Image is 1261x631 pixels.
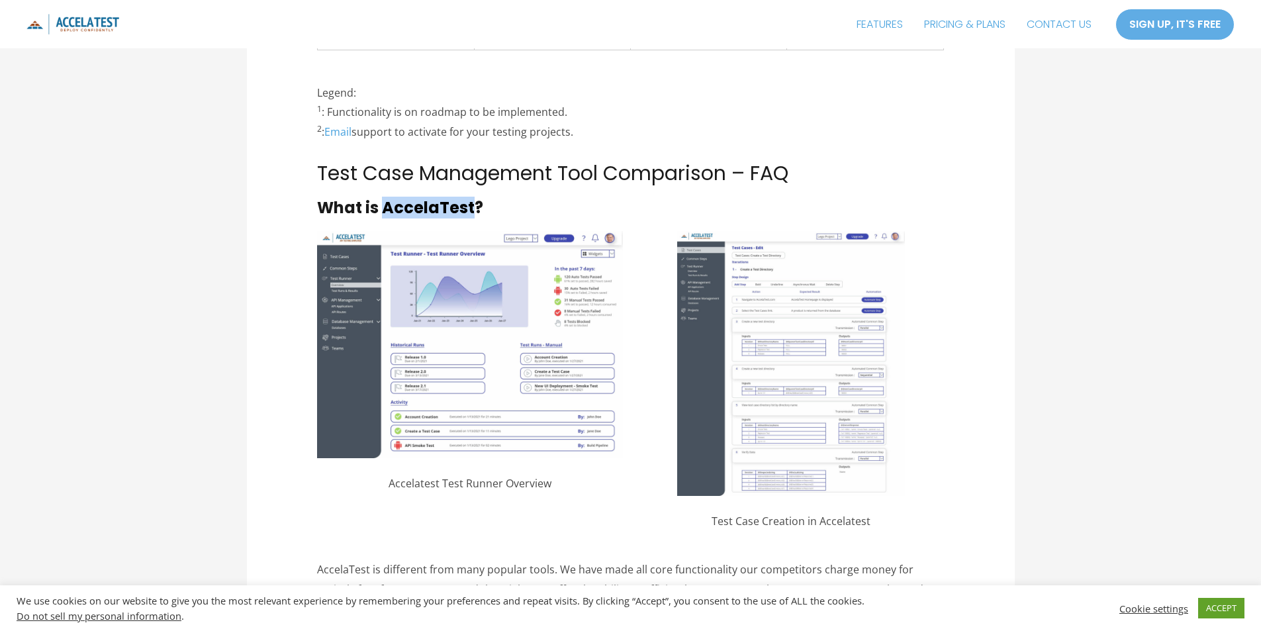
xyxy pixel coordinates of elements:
[26,14,119,34] img: icon
[846,8,1102,41] nav: Site Navigation
[17,609,181,622] a: Do not sell my personal information
[317,103,322,115] sup: 1
[324,124,351,139] a: Email
[17,595,876,622] div: We use cookies on our website to give you the most relevant experience by remembering your prefer...
[317,474,622,494] p: Accelatest Test Runner Overview
[317,123,322,134] sup: 2
[1016,8,1102,41] a: CONTACT US
[317,231,622,458] img: Accelatest Test Runner Overview
[846,8,913,41] a: FEATURES
[1198,598,1244,618] a: ACCEPT
[639,512,944,532] p: Test Case Creation in Accelatest
[17,610,876,622] div: .
[677,231,905,496] img: Test case creation in AccelaTest
[317,162,944,185] h2: Test Case Management Tool Comparison – FAQ
[1115,9,1235,40] a: SIGN UP, IT'S FREE
[1119,603,1188,614] a: Cookie settings
[317,197,483,218] strong: What is AccelaTest?
[913,8,1016,41] a: PRICING & PLANS
[317,560,944,619] p: AccelaTest is different from many popular tools. We have made all core functionality our competit...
